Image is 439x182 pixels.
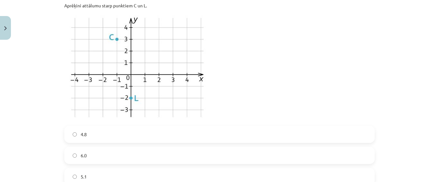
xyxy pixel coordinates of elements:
input: 4.8 [73,132,77,136]
input: 5.1 [73,175,77,179]
span: 6.0 [81,152,87,159]
span: 5.1 [81,173,87,180]
span: 4.8 [81,131,87,138]
img: icon-close-lesson-0947bae3869378f0d4975bcd49f059093ad1ed9edebbc8119c70593378902aed.svg [4,26,7,30]
p: Aprēķini attālumu starp punktiem C un L. [64,2,375,9]
input: 6.0 [73,153,77,158]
